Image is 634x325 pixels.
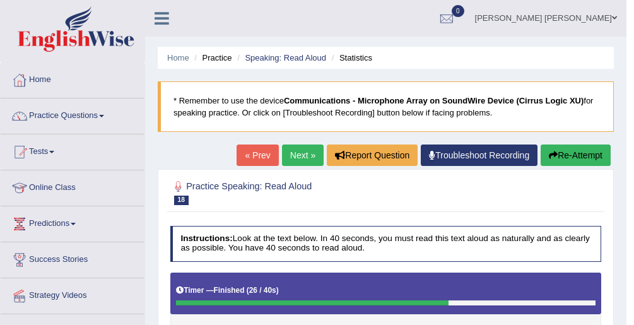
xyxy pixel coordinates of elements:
a: « Prev [237,145,278,166]
a: Online Class [1,170,144,202]
a: Home [1,62,144,94]
span: 0 [452,5,464,17]
b: ) [276,286,279,295]
span: 18 [174,196,189,205]
blockquote: * Remember to use the device for speaking practice. Or click on [Troubleshoot Recording] button b... [158,81,614,132]
b: 26 / 40s [249,286,276,295]
li: Statistics [329,52,372,64]
a: Tests [1,134,144,166]
a: Home [167,53,189,62]
a: Predictions [1,206,144,238]
button: Report Question [327,145,418,166]
a: Speaking: Read Aloud [245,53,326,62]
a: Practice Questions [1,98,144,130]
button: Re-Attempt [541,145,611,166]
h5: Timer — [176,287,278,295]
b: ( [247,286,249,295]
a: Success Stories [1,242,144,274]
a: Next » [282,145,324,166]
b: Communications - Microphone Array on SoundWire Device (Cirrus Logic XU) [284,96,584,105]
h2: Practice Speaking: Read Aloud [170,179,438,205]
a: Strategy Videos [1,278,144,310]
b: Instructions: [180,233,232,243]
li: Practice [191,52,232,64]
a: Troubleshoot Recording [421,145,537,166]
b: Finished [214,286,245,295]
h4: Look at the text below. In 40 seconds, you must read this text aloud as naturally and as clearly ... [170,226,602,262]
